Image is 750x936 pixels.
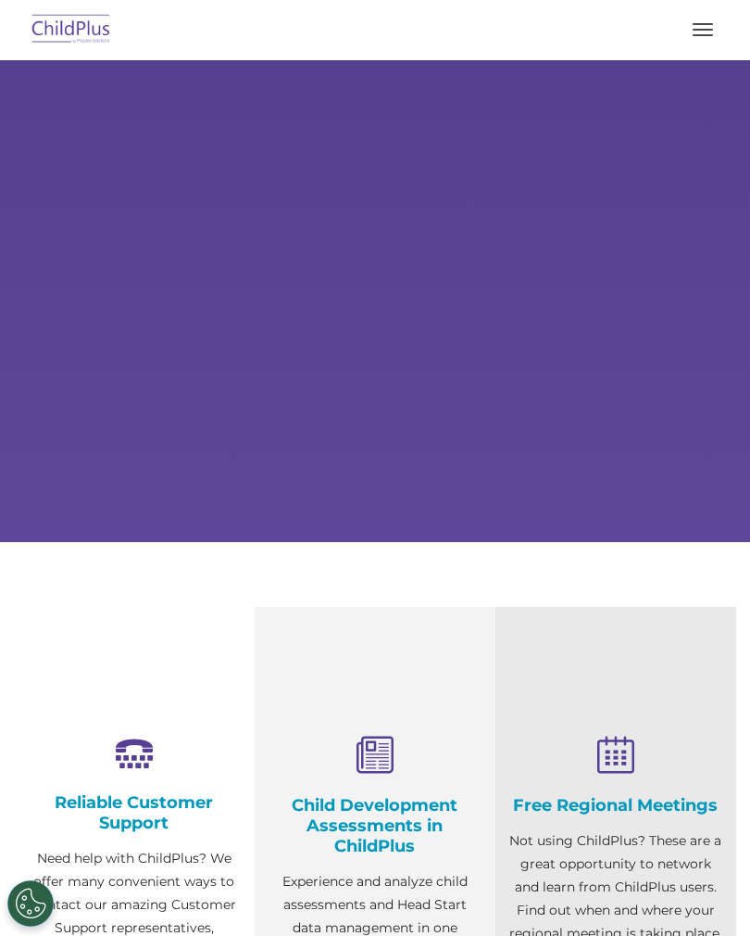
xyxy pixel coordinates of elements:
[509,795,722,816] h4: Free Regional Meetings
[269,795,481,856] h4: Child Development Assessments in ChildPlus
[28,8,115,52] img: ChildPlus by Procare Solutions
[28,792,241,833] h4: Reliable Customer Support
[7,880,54,927] button: Cookies Settings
